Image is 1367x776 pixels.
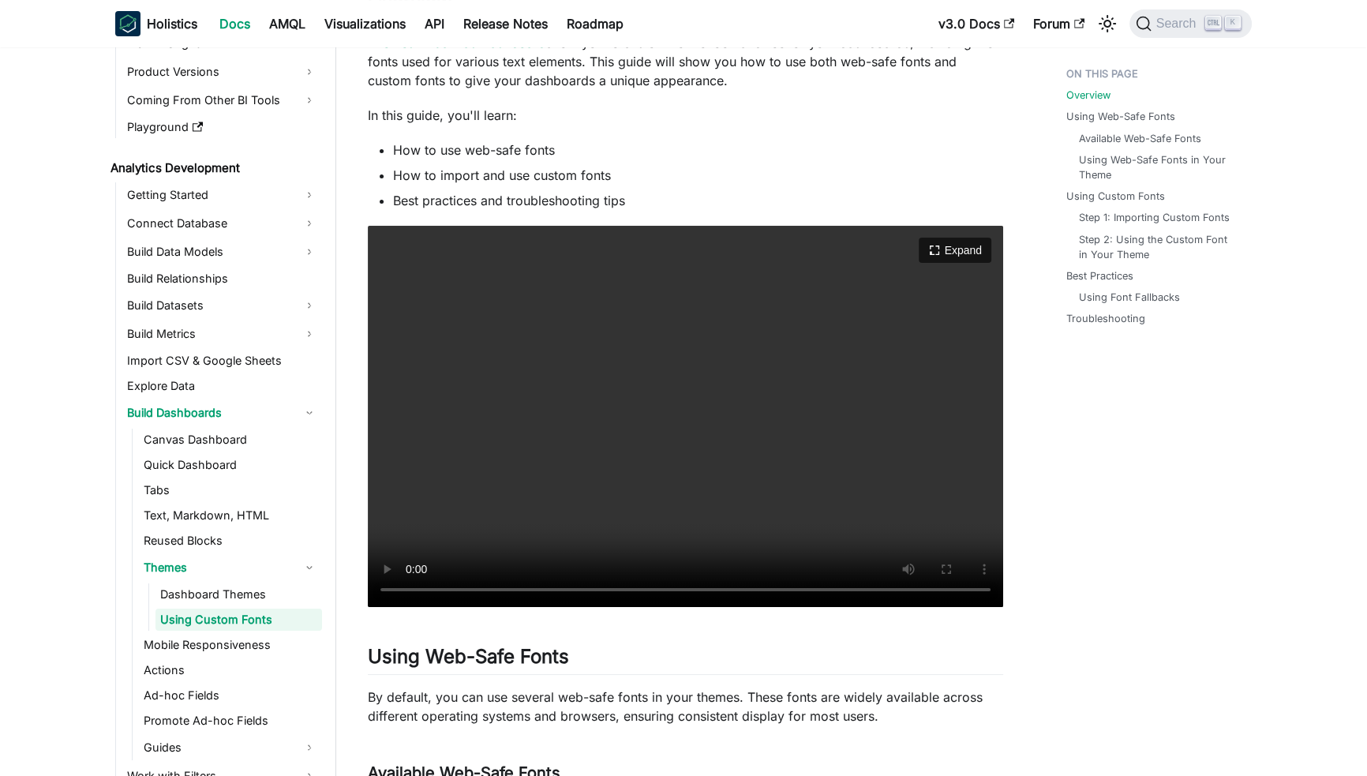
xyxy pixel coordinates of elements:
[1079,210,1230,225] a: Step 1: Importing Custom Fonts
[1079,232,1236,262] a: Step 2: Using the Custom Font in Your Theme
[122,321,322,347] a: Build Metrics
[122,400,322,425] a: Build Dashboards
[557,11,633,36] a: Roadmap
[1066,189,1165,204] a: Using Custom Fonts
[139,479,322,501] a: Tabs
[139,659,322,681] a: Actions
[315,11,415,36] a: Visualizations
[122,375,322,397] a: Explore Data
[139,634,322,656] a: Mobile Responsiveness
[1066,109,1175,124] a: Using Web-Safe Fonts
[1079,152,1236,182] a: Using Web-Safe Fonts in Your Theme
[393,141,1003,159] li: How to use web-safe fonts
[139,530,322,552] a: Reused Blocks
[155,583,322,605] a: Dashboard Themes
[929,11,1024,36] a: v3.0 Docs
[139,735,322,760] a: Guides
[1066,311,1145,326] a: Troubleshooting
[122,268,322,290] a: Build Relationships
[122,182,322,208] a: Getting Started
[368,33,1003,90] p: allow you to customize the look and feel of your dashboards, including the fonts used for various...
[1152,17,1206,31] span: Search
[139,504,322,527] a: Text, Markdown, HTML
[1024,11,1094,36] a: Forum
[260,11,315,36] a: AMQL
[1079,290,1180,305] a: Using Font Fallbacks
[106,157,322,179] a: Analytics Development
[139,429,322,451] a: Canvas Dashboard
[1225,16,1241,30] kbd: K
[210,11,260,36] a: Docs
[115,11,197,36] a: HolisticsHolistics
[454,11,557,36] a: Release Notes
[1079,131,1201,146] a: Available Web-Safe Fonts
[122,88,322,113] a: Coming From Other BI Tools
[122,239,322,264] a: Build Data Models
[115,11,140,36] img: Holistics
[122,350,322,372] a: Import CSV & Google Sheets
[393,166,1003,185] li: How to import and use custom fonts
[368,688,1003,725] p: By default, you can use several web-safe fonts in your themes. These fonts are widely available a...
[139,710,322,732] a: Promote Ad-hoc Fields
[122,116,322,138] a: Playground
[368,106,1003,125] p: In this guide, you'll learn:
[393,191,1003,210] li: Best practices and troubleshooting tips
[1129,9,1252,38] button: Search (Ctrl+K)
[368,226,1003,607] video: Your browser does not support embedding video, but you can .
[1066,88,1110,103] a: Overview
[139,555,322,580] a: Themes
[155,609,322,631] a: Using Custom Fonts
[1095,11,1120,36] button: Switch between dark and light mode (currently light mode)
[139,454,322,476] a: Quick Dashboard
[1066,268,1133,283] a: Best Practices
[368,645,1003,675] h2: Using Web-Safe Fonts
[919,238,991,263] button: Expand video
[122,211,322,236] a: Connect Database
[122,59,322,84] a: Product Versions
[122,293,322,318] a: Build Datasets
[147,14,197,33] b: Holistics
[99,47,336,776] nav: Docs sidebar
[139,684,322,707] a: Ad-hoc Fields
[415,11,454,36] a: API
